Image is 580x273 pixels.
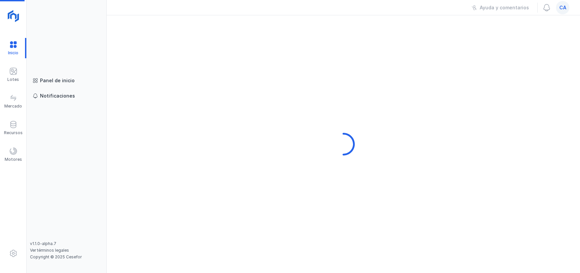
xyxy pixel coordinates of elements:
div: Mercado [4,104,22,109]
div: Recursos [4,130,23,136]
div: Ayuda y comentarios [480,4,529,11]
div: Notificaciones [40,93,75,99]
div: v1.1.0-alpha.7 [30,241,103,246]
a: Ver términos legales [30,248,69,253]
button: Ayuda y comentarios [467,2,533,13]
div: Motores [5,157,22,162]
div: Panel de inicio [40,77,75,84]
span: ca [559,4,566,11]
img: logoRight.svg [5,8,22,24]
a: Panel de inicio [30,75,103,87]
div: Lotes [7,77,19,82]
a: Notificaciones [30,90,103,102]
div: Copyright © 2025 Cesefor [30,254,103,260]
